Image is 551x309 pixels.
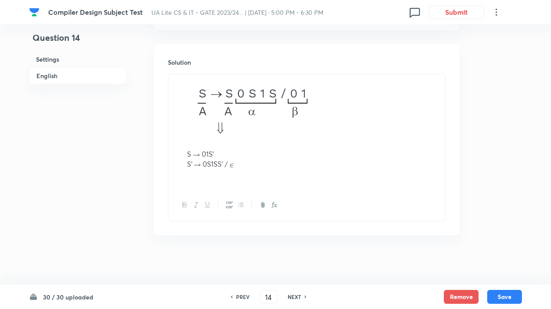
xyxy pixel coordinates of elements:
button: Save [487,290,522,304]
h6: PREV [236,293,249,301]
h6: Solution [168,58,446,67]
h6: 30 / 30 uploaded [43,293,93,302]
h4: Question 14 [29,31,126,51]
span: Compiler Design Subject Test [48,7,143,16]
button: Remove [444,290,479,304]
a: Company Logo [29,7,41,17]
h6: English [29,67,126,84]
h6: Settings [29,51,126,67]
h6: NEXT [288,293,301,301]
button: Submit [429,5,484,19]
img: 25-06-22-10:07:45-AM [175,79,325,135]
img: Company Logo [29,7,39,17]
span: UA Lite CS & IT - GATE 2023/24... | [DATE] · 5:00 PM - 6:30 PM [151,8,323,16]
img: 25-06-22-10:08:54-AM [182,147,259,181]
